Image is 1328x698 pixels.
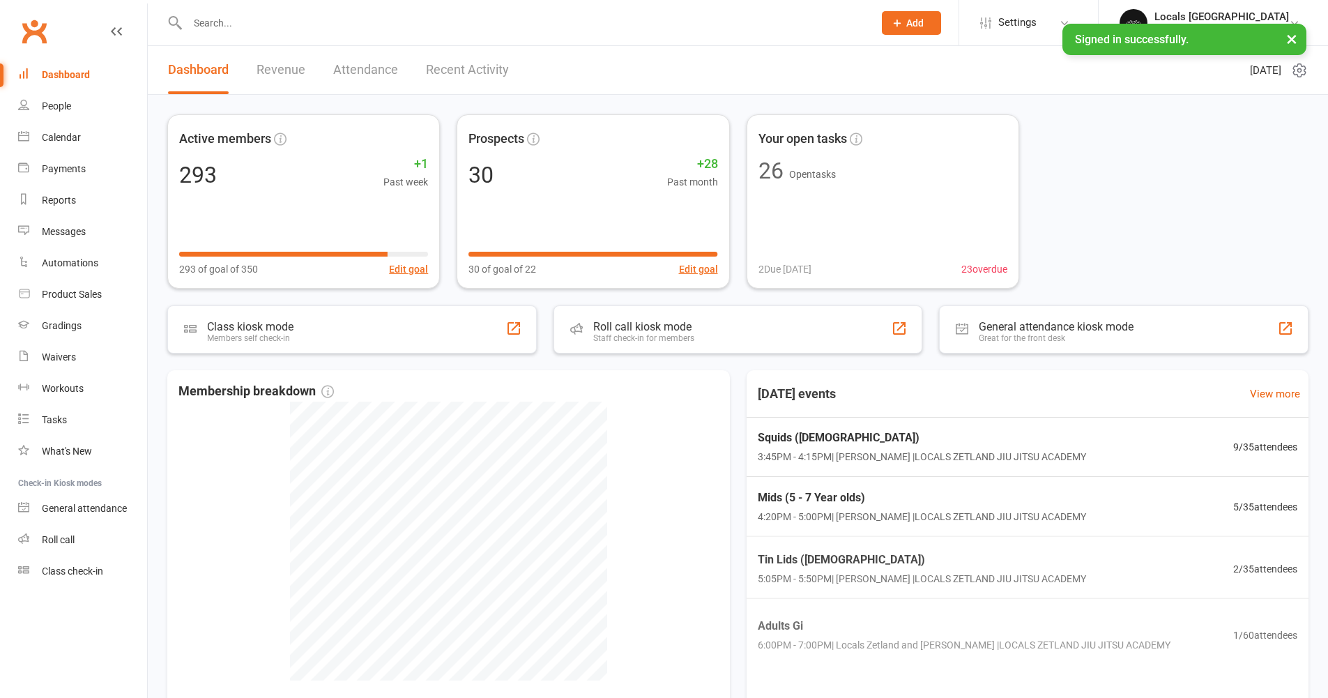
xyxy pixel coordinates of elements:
a: Roll call [18,524,147,556]
span: Squids ([DEMOGRAPHIC_DATA]) [758,429,1086,447]
a: What's New [18,436,147,467]
a: Workouts [18,373,147,404]
div: Roll call [42,534,75,545]
div: Locals [GEOGRAPHIC_DATA] [1154,10,1289,23]
div: Waivers [42,351,76,363]
span: Open tasks [789,169,836,180]
span: 9 / 35 attendees [1233,439,1297,455]
span: Adults Gi [758,617,1170,635]
a: Revenue [257,46,305,94]
span: Past month [667,174,718,190]
a: People [18,91,147,122]
a: Product Sales [18,279,147,310]
span: +1 [383,154,428,174]
a: Messages [18,216,147,248]
span: 3:45PM - 4:15PM | [PERSON_NAME] | LOCALS ZETLAND JIU JITSU ACADEMY [758,449,1086,464]
span: Active members [179,129,271,149]
div: Product Sales [42,289,102,300]
span: [DATE] [1250,62,1281,79]
button: × [1279,24,1304,54]
a: Calendar [18,122,147,153]
span: 23 overdue [961,261,1007,277]
div: People [42,100,71,112]
a: Payments [18,153,147,185]
div: Locals Jiu Jitsu Zetland [1154,23,1289,36]
div: Reports [42,195,76,206]
span: Prospects [468,129,524,149]
div: What's New [42,446,92,457]
div: 293 [179,164,217,186]
a: Tasks [18,404,147,436]
span: Settings [998,7,1037,38]
a: Attendance [333,46,398,94]
div: 26 [758,160,784,182]
div: Roll call kiosk mode [593,320,694,333]
a: Automations [18,248,147,279]
img: thumb_image1753173050.png [1120,9,1147,37]
span: Membership breakdown [178,381,334,402]
span: 293 of goal of 350 [179,261,258,277]
a: Clubworx [17,14,52,49]
div: Class check-in [42,566,103,577]
div: Gradings [42,320,82,331]
button: Edit goal [679,261,718,277]
span: Tin Lids ([DEMOGRAPHIC_DATA]) [758,551,1086,569]
span: +28 [667,154,718,174]
button: Add [882,11,941,35]
span: 5 / 35 attendees [1233,499,1297,514]
div: Members self check-in [207,333,293,343]
span: 5:05PM - 5:50PM | [PERSON_NAME] | LOCALS ZETLAND JIU JITSU ACADEMY [758,571,1086,586]
a: Reports [18,185,147,216]
a: Gradings [18,310,147,342]
a: Class kiosk mode [18,556,147,587]
span: 2 / 35 attendees [1233,561,1297,576]
a: General attendance kiosk mode [18,493,147,524]
div: Dashboard [42,69,90,80]
div: General attendance [42,503,127,514]
div: General attendance kiosk mode [979,320,1134,333]
a: Waivers [18,342,147,373]
input: Search... [183,13,864,33]
div: Messages [42,226,86,237]
span: Signed in successfully. [1075,33,1189,46]
div: Payments [42,163,86,174]
div: Workouts [42,383,84,394]
a: Dashboard [168,46,229,94]
span: 4:20PM - 5:00PM | [PERSON_NAME] | LOCALS ZETLAND JIU JITSU ACADEMY [758,509,1086,524]
a: Dashboard [18,59,147,91]
div: Class kiosk mode [207,320,293,333]
span: 30 of goal of 22 [468,261,536,277]
span: 2 Due [DATE] [758,261,811,277]
span: Add [906,17,924,29]
span: Past week [383,174,428,190]
div: Tasks [42,414,67,425]
div: Great for the front desk [979,333,1134,343]
span: Your open tasks [758,129,847,149]
span: Mids (5 - 7 Year olds) [758,489,1086,507]
div: Calendar [42,132,81,143]
h3: [DATE] events [747,381,847,407]
a: View more [1250,386,1300,402]
span: 6:00PM - 7:00PM | Locals Zetland and [PERSON_NAME] | LOCALS ZETLAND JIU JITSU ACADEMY [758,637,1170,653]
div: Staff check-in for members [593,333,694,343]
span: 1 / 60 attendees [1233,628,1297,643]
div: 30 [468,164,494,186]
a: Recent Activity [426,46,509,94]
button: Edit goal [389,261,428,277]
div: Automations [42,257,98,268]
